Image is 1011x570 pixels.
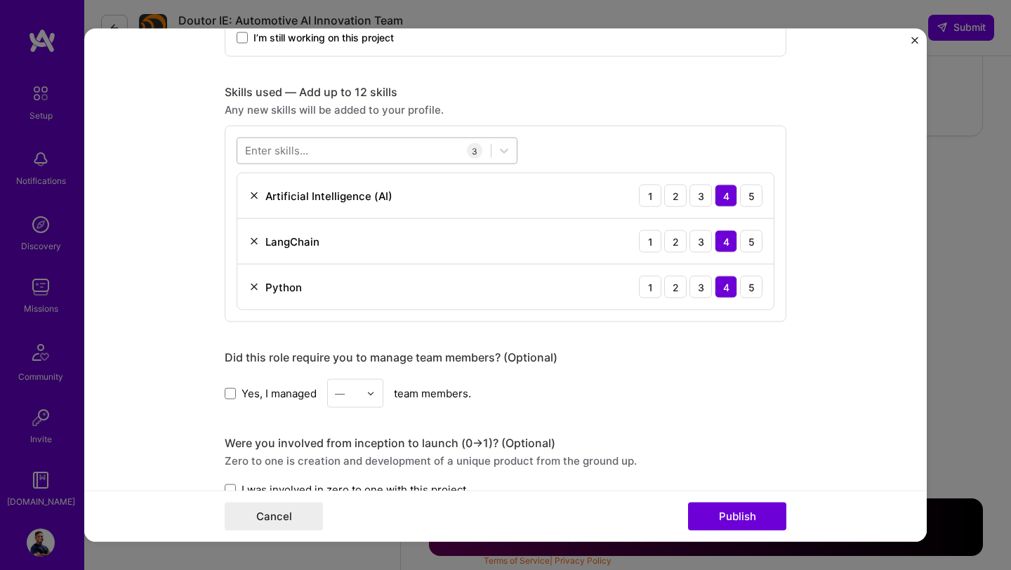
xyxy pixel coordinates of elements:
[225,379,786,408] div: team members.
[265,234,319,248] div: LangChain
[689,185,712,207] div: 3
[225,102,786,117] div: Any new skills will be added to your profile.
[740,276,762,298] div: 5
[242,482,466,497] span: I was involved in zero to one with this project
[689,276,712,298] div: 3
[249,236,260,247] img: Remove
[664,185,687,207] div: 2
[715,230,737,253] div: 4
[225,350,786,365] div: Did this role require you to manage team members? (Optional)
[225,85,786,100] div: Skills used — Add up to 12 skills
[225,502,323,530] button: Cancel
[249,281,260,293] img: Remove
[664,230,687,253] div: 2
[639,185,661,207] div: 1
[335,386,345,401] div: —
[265,188,392,203] div: Artificial Intelligence (AI)
[225,436,786,451] div: Were you involved from inception to launch (0 -> 1)? (Optional)
[253,31,394,45] span: I’m still working on this project
[689,230,712,253] div: 3
[225,453,786,468] div: Zero to one is creation and development of a unique product from the ground up.
[265,279,302,294] div: Python
[639,230,661,253] div: 1
[740,230,762,253] div: 5
[664,276,687,298] div: 2
[245,143,308,158] div: Enter skills...
[249,190,260,201] img: Remove
[740,185,762,207] div: 5
[715,276,737,298] div: 4
[688,502,786,530] button: Publish
[715,185,737,207] div: 4
[639,276,661,298] div: 1
[242,385,317,400] span: Yes, I managed
[467,143,482,159] div: 3
[911,37,918,52] button: Close
[366,389,375,397] img: drop icon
